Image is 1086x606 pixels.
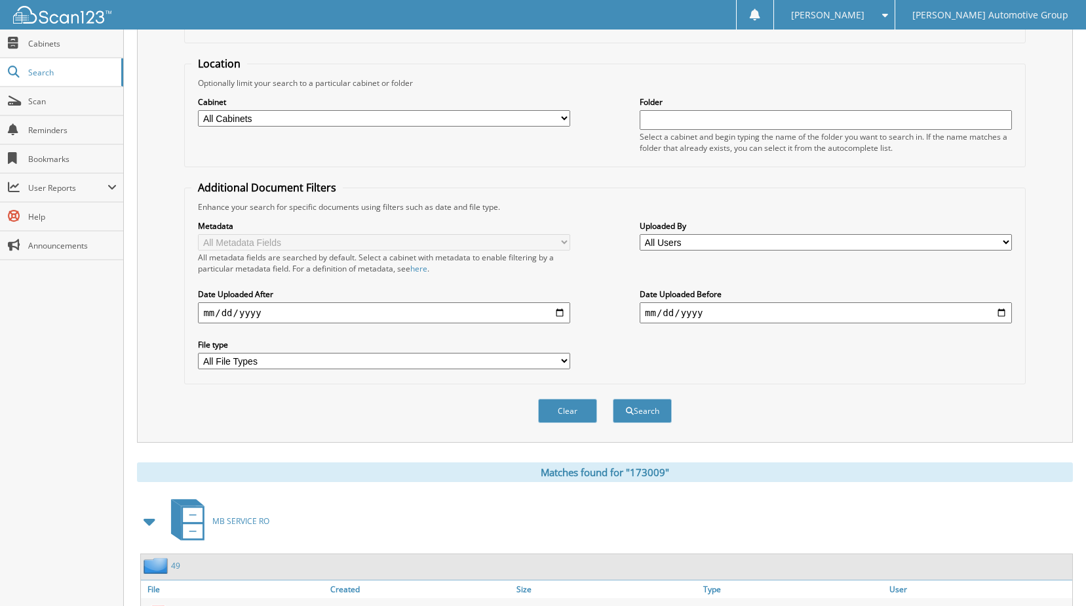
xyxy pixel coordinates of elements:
iframe: Chat Widget [1020,543,1086,606]
a: File [141,580,327,598]
span: Announcements [28,240,117,251]
input: start [198,302,570,323]
label: Folder [640,96,1012,108]
span: Scan [28,96,117,107]
label: Cabinet [198,96,570,108]
div: Enhance your search for specific documents using filters such as date and file type. [191,201,1018,212]
span: User Reports [28,182,107,193]
span: Help [28,211,117,222]
a: here [410,263,427,274]
span: Reminders [28,125,117,136]
a: Type [700,580,886,598]
img: scan123-logo-white.svg [13,6,111,24]
div: Matches found for "173009" [137,462,1073,482]
img: folder2.png [144,557,171,574]
button: Search [613,399,672,423]
span: MB SERVICE RO [212,515,269,527]
button: Clear [538,399,597,423]
a: 49 [171,560,180,571]
span: Bookmarks [28,153,117,165]
a: Size [513,580,699,598]
input: end [640,302,1012,323]
a: Created [327,580,513,598]
div: All metadata fields are searched by default. Select a cabinet with metadata to enable filtering b... [198,252,570,274]
a: MB SERVICE RO [163,495,269,547]
div: Optionally limit your search to a particular cabinet or folder [191,77,1018,89]
span: [PERSON_NAME] Automotive Group [912,11,1068,19]
span: Cabinets [28,38,117,49]
div: Select a cabinet and begin typing the name of the folder you want to search in. If the name match... [640,131,1012,153]
label: Date Uploaded Before [640,289,1012,300]
label: File type [198,339,570,350]
a: User [886,580,1072,598]
span: Search [28,67,115,78]
label: Metadata [198,220,570,232]
span: [PERSON_NAME] [791,11,864,19]
label: Uploaded By [640,220,1012,232]
label: Date Uploaded After [198,289,570,300]
legend: Location [191,56,247,71]
legend: Additional Document Filters [191,180,343,195]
